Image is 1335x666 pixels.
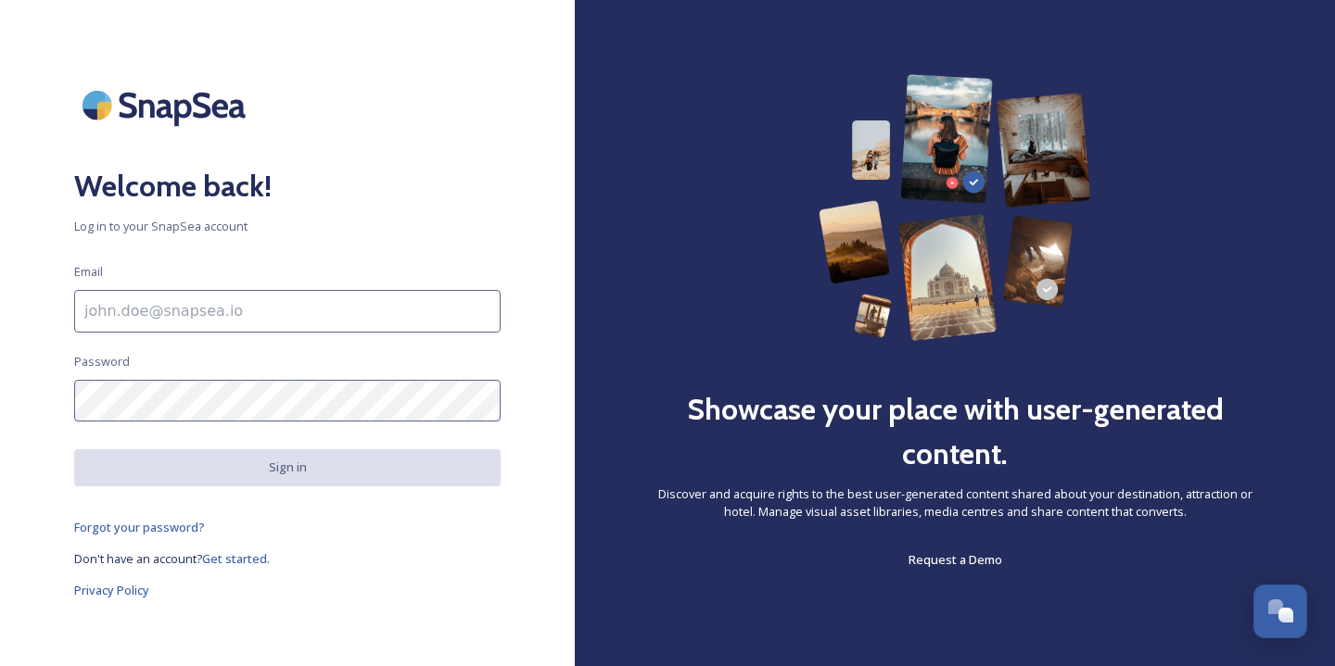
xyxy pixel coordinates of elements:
[74,74,260,136] img: SnapSea Logo
[74,353,130,371] span: Password
[74,516,501,538] a: Forgot your password?
[74,579,501,601] a: Privacy Policy
[819,74,1090,341] img: 63b42ca75bacad526042e722_Group%20154-p-800.png
[74,449,501,485] button: Sign in
[74,263,103,281] span: Email
[74,582,149,598] span: Privacy Policy
[1253,584,1307,638] button: Open Chat
[909,551,1002,568] span: Request a Demo
[74,290,501,333] input: john.doe@snapsea.io
[74,550,202,567] span: Don't have an account?
[649,387,1261,476] h2: Showcase your place with user-generated content.
[649,485,1261,521] span: Discover and acquire rights to the best user-generated content shared about your destination, att...
[74,519,205,535] span: Forgot your password?
[74,547,501,570] a: Don't have an account?Get started.
[74,218,501,235] span: Log in to your SnapSea account
[74,164,501,208] h2: Welcome back!
[909,548,1002,571] a: Request a Demo
[202,550,270,567] span: Get started.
